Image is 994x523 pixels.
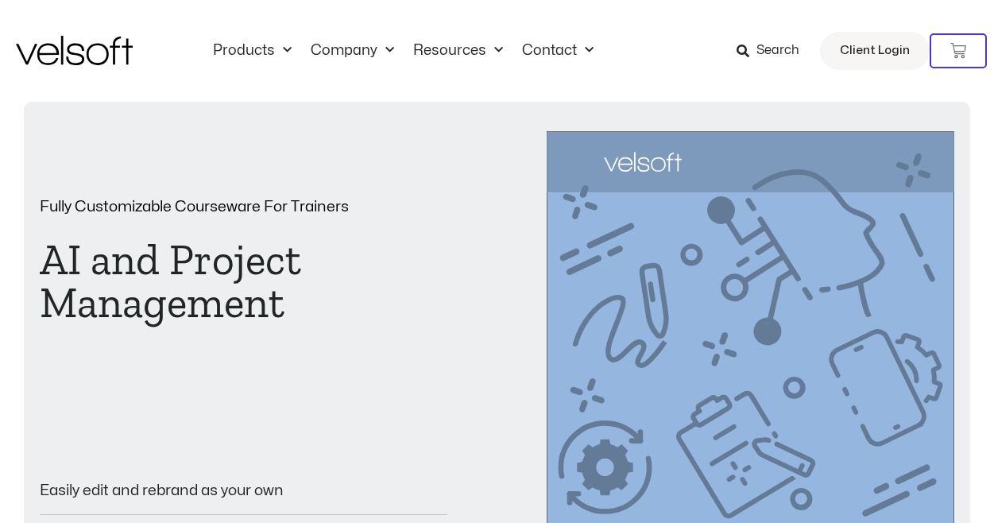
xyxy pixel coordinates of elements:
[820,32,930,70] a: Client Login
[40,200,447,215] p: Fully Customizable Courseware For Trainers
[301,42,404,60] a: CompanyMenu Toggle
[203,42,603,60] nav: Menu
[512,42,603,60] a: ContactMenu Toggle
[16,36,133,65] img: Velsoft Training Materials
[756,41,799,61] span: Search
[737,37,810,64] a: Search
[40,483,447,498] p: Easily edit and rebrand as your own
[840,41,910,61] span: Client Login
[404,42,512,60] a: ResourcesMenu Toggle
[40,238,447,324] h1: AI and Project Management
[203,42,301,60] a: ProductsMenu Toggle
